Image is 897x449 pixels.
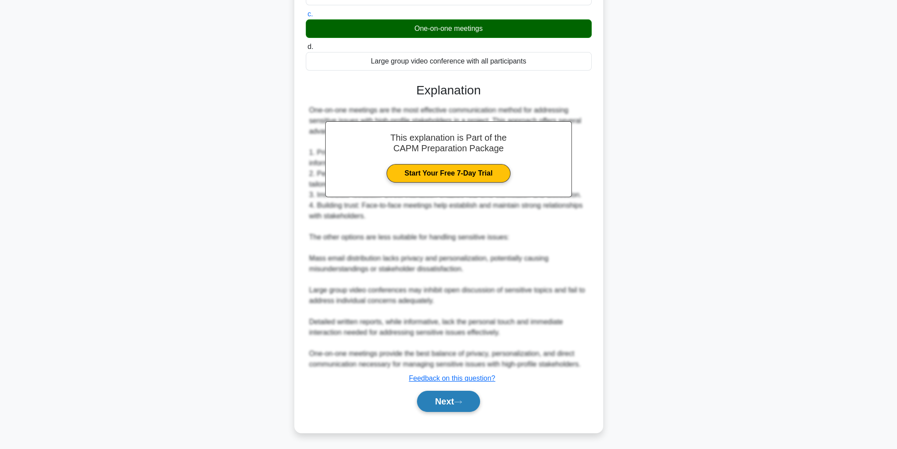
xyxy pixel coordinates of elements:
div: One-on-one meetings are the most effective communication method for addressing sensitive issues w... [309,105,588,370]
div: One-on-one meetings [306,19,592,38]
h3: Explanation [311,83,586,98]
button: Next [417,391,480,412]
a: Feedback on this question? [409,374,495,382]
a: Start Your Free 7-Day Trial [387,164,510,183]
span: c. [308,10,313,18]
span: d. [308,43,313,50]
div: Large group video conference with all participants [306,52,592,71]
